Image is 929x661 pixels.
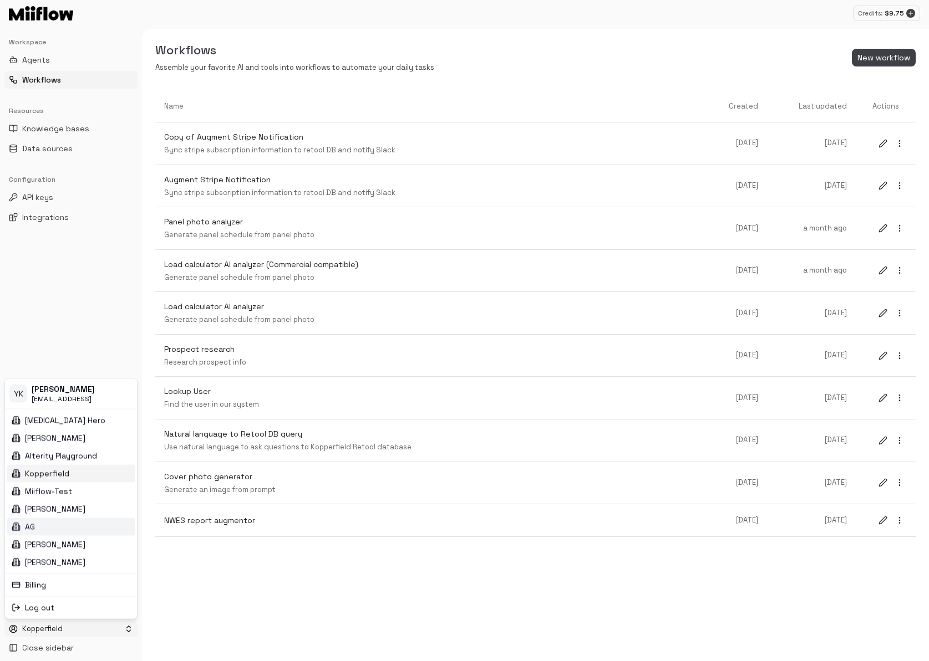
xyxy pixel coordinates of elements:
[7,429,135,447] div: [PERSON_NAME]
[7,411,135,429] div: [MEDICAL_DATA] Hero
[7,535,135,553] div: [PERSON_NAME]
[7,598,135,616] div: Log out
[7,500,135,517] div: [PERSON_NAME]
[7,576,135,593] div: Billing
[7,464,135,482] div: Kopperfield
[7,553,135,571] div: [PERSON_NAME]
[7,482,135,500] div: Miiflow-Test
[32,385,133,394] span: [PERSON_NAME]
[7,447,135,464] div: Alterity Playground
[9,385,27,402] span: YK
[32,394,133,403] span: [EMAIL_ADDRESS]
[7,517,135,535] div: AG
